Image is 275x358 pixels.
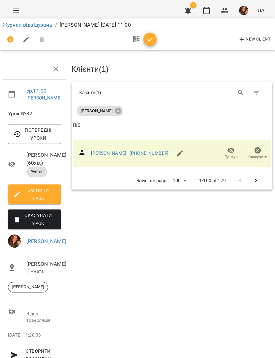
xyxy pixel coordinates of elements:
nav: breadcrumb [3,21,272,29]
div: ПІБ [73,122,80,129]
p: Rows per page: [137,178,168,184]
li: / [55,21,57,29]
span: [PERSON_NAME] [77,108,116,114]
span: [PERSON_NAME] ( 60 хв. ) [26,151,61,167]
div: Table Toolbar [72,82,273,103]
div: Sort [73,122,80,129]
p: Відео трансляція [26,311,61,323]
span: Python [26,169,47,175]
span: Скасувати [248,154,267,160]
button: Скасувати [244,144,271,163]
a: ср , 11:00 [26,88,46,94]
span: Змінити урок [13,186,56,202]
span: UA [258,7,264,14]
button: Фільтр [249,85,264,101]
span: Попередні уроки [13,126,56,142]
button: Змінити урок [8,184,61,204]
span: 7 [190,2,197,9]
div: 100 [170,176,189,185]
button: New Client [236,34,272,45]
a: [PHONE_NUMBER] [130,151,168,156]
div: [PERSON_NAME] [8,282,48,292]
p: [PERSON_NAME] [DATE] 11:00 [60,21,131,29]
img: ab4009e934c7439b32ac48f4cd77c683.jpg [8,234,21,248]
span: [PERSON_NAME] [8,284,48,290]
p: Кімната [26,268,61,275]
img: ab4009e934c7439b32ac48f4cd77c683.jpg [239,6,248,15]
button: Скасувати Урок [8,209,61,229]
a: [PERSON_NAME] [26,95,62,100]
button: Попередні уроки [8,124,61,144]
span: Урок №32 [8,110,61,118]
div: Клієнти ( 1 ) [79,87,167,98]
p: 1-100 of 179 [199,178,226,184]
button: Menu [8,3,24,18]
button: Search [233,85,249,101]
span: [PERSON_NAME] [26,260,61,268]
span: ПІБ [73,122,271,129]
a: Журнал відвідувань [3,22,52,28]
button: Next Page [248,173,264,189]
a: [PERSON_NAME] [91,151,126,156]
p: [DATE] 11:20:33 [8,332,61,339]
h3: Клієнти ( 1 ) [72,65,273,73]
button: UA [255,4,267,16]
div: [PERSON_NAME] [77,106,123,116]
button: Прогул [218,144,244,163]
a: [PERSON_NAME] [26,238,66,244]
span: New Client [238,36,271,43]
span: Прогул [225,154,238,160]
span: Скасувати Урок [13,211,56,227]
